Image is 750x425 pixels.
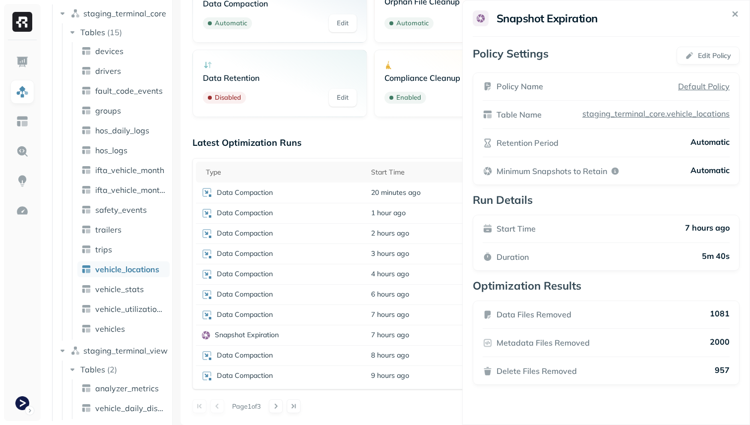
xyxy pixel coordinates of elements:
p: Minimum Snapshots to Retain [497,165,607,177]
button: Edit Policy [677,47,740,64]
a: staging_terminal_core.vehicle_locations [578,109,730,119]
p: Data Files Removed [497,308,571,320]
p: Automatic [690,137,730,149]
p: 5m 40s [702,251,730,263]
p: Policy Settings [473,47,549,64]
p: 2000 [710,337,730,349]
p: 957 [715,365,730,377]
p: Table Name [497,109,542,121]
h2: Snapshot Expiration [497,11,598,25]
p: Policy Name [497,80,543,92]
p: Delete Files Removed [497,365,577,377]
p: Run Details [473,193,740,207]
a: Default Policy [678,80,730,92]
p: staging_terminal_core.vehicle_locations [580,109,730,119]
p: Retention Period [497,137,559,149]
p: Automatic [690,165,730,177]
p: Start Time [497,223,536,235]
p: 7 hours ago [685,223,730,235]
p: Metadata Files Removed [497,337,590,349]
p: Optimization Results [473,279,740,293]
p: 1081 [710,308,730,320]
p: Duration [497,251,529,263]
